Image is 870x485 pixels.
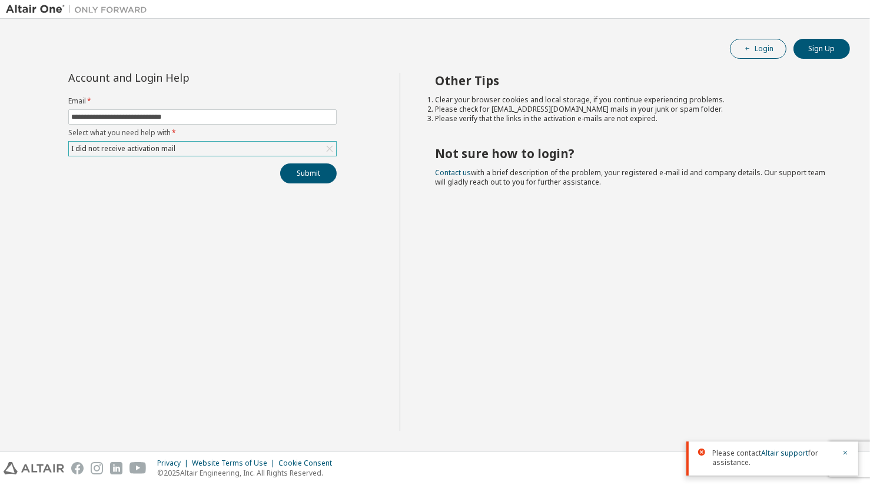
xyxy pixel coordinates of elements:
img: Altair One [6,4,153,15]
img: instagram.svg [91,462,103,474]
div: I did not receive activation mail [69,142,177,155]
div: Account and Login Help [68,73,283,82]
h2: Other Tips [436,73,829,88]
h2: Not sure how to login? [436,146,829,161]
div: I did not receive activation mail [69,142,336,156]
button: Submit [280,163,337,183]
button: Login [730,39,786,59]
li: Clear your browser cookies and local storage, if you continue experiencing problems. [436,95,829,105]
li: Please verify that the links in the activation e-mails are not expired. [436,114,829,123]
img: altair_logo.svg [4,462,64,474]
span: Please contact for assistance. [712,449,835,467]
label: Email [68,96,337,106]
p: © 2025 Altair Engineering, Inc. All Rights Reserved. [157,468,339,478]
div: Cookie Consent [278,459,339,468]
li: Please check for [EMAIL_ADDRESS][DOMAIN_NAME] mails in your junk or spam folder. [436,105,829,114]
span: with a brief description of the problem, your registered e-mail id and company details. Our suppo... [436,168,826,187]
img: youtube.svg [129,462,147,474]
div: Privacy [157,459,192,468]
a: Contact us [436,168,471,178]
a: Altair support [761,448,808,458]
div: Website Terms of Use [192,459,278,468]
label: Select what you need help with [68,128,337,138]
img: linkedin.svg [110,462,122,474]
button: Sign Up [793,39,850,59]
img: facebook.svg [71,462,84,474]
